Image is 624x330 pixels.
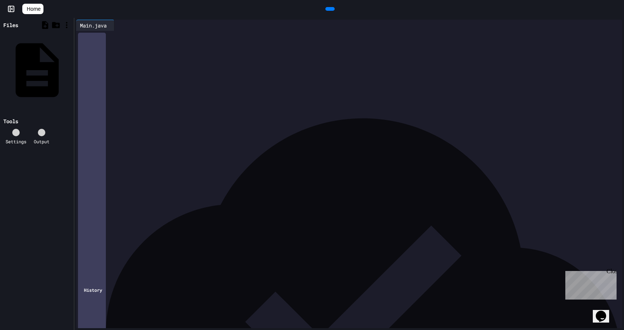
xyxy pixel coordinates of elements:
span: Home [27,5,40,13]
iframe: chat widget [562,268,617,300]
div: Main.java [76,20,114,31]
a: Home [22,4,43,14]
div: Chat with us now!Close [3,3,51,47]
div: Main.java [76,22,110,29]
div: Files [3,21,18,29]
div: Settings [6,138,26,145]
div: Output [34,138,49,145]
div: Tools [3,117,18,125]
iframe: chat widget [593,300,617,323]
